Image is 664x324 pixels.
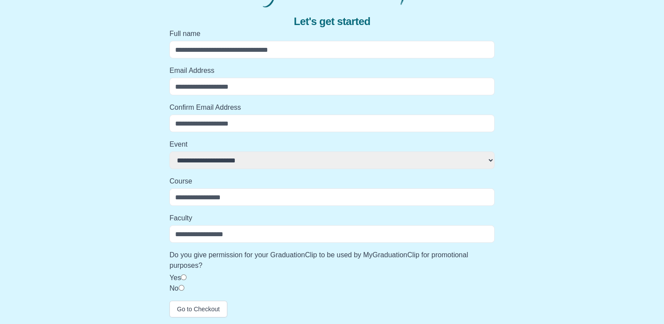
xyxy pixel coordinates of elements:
[169,29,495,39] label: Full name
[169,250,495,271] label: Do you give permission for your GraduationClip to be used by MyGraduationClip for promotional pur...
[169,301,227,317] button: Go to Checkout
[169,274,181,281] label: Yes
[169,284,178,292] label: No
[169,139,495,150] label: Event
[169,176,495,187] label: Course
[294,14,370,29] span: Let's get started
[169,102,495,113] label: Confirm Email Address
[169,213,495,223] label: Faculty
[169,65,495,76] label: Email Address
